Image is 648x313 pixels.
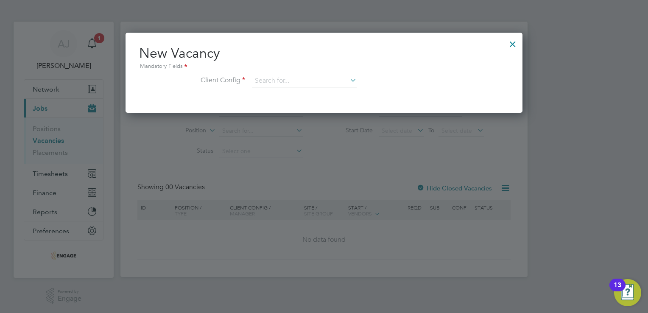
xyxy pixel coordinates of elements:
[139,45,509,72] h2: New Vacancy
[614,279,641,306] button: Open Resource Center, 13 new notifications
[139,62,509,71] div: Mandatory Fields
[139,76,245,85] label: Client Config
[252,75,357,87] input: Search for...
[614,285,621,296] div: 13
